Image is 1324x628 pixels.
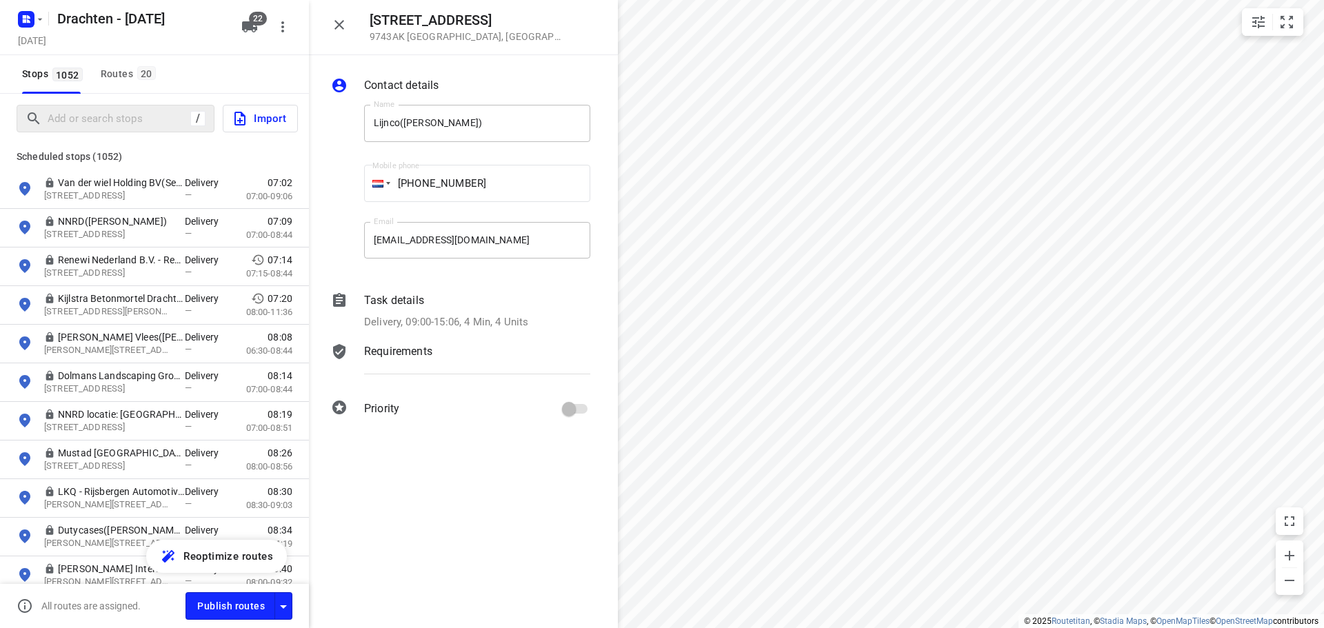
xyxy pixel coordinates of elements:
[185,344,192,354] span: —
[1216,616,1273,626] a: OpenStreetMap
[185,383,192,393] span: —
[185,253,226,267] p: Delivery
[246,537,292,551] p: 08:00-11:19
[214,105,298,132] a: Import
[268,446,292,460] span: 08:26
[58,523,185,537] p: Dutycases([PERSON_NAME])
[364,165,590,202] input: 1 (702) 123-4567
[246,421,292,435] p: 07:00-08:51
[223,105,298,132] button: Import
[12,32,52,48] h5: Project date
[17,148,292,165] p: Scheduled stops ( 1052 )
[44,305,171,318] p: De Steven 49, 9206AX, Drachten, NL
[364,165,390,202] div: Netherlands: + 31
[268,214,292,228] span: 07:09
[364,292,424,309] p: Task details
[1242,8,1303,36] div: small contained button group
[137,66,156,80] span: 20
[249,12,267,26] span: 22
[372,162,419,170] label: Mobile phone
[251,292,265,305] svg: Early
[58,369,185,383] p: Dolmans Landscaping Group Drachten(Joyce Ham)
[58,253,185,267] p: Renewi Nederland B.V. - Regio Noord Oost - Drachten - de Lier(Renze Kooistra)
[58,407,185,421] p: NNRD locatie: Het Helmhout(Agnes Doornbos)
[1100,616,1147,626] a: Stadia Maps
[44,383,171,396] p: Het Gangboord 51, 9206BJ, Drachten, NL
[251,253,265,267] svg: Early
[364,314,528,330] p: Delivery, 09:00-15:06, 4 Min, 4 Units
[185,267,192,277] span: —
[268,485,292,498] span: 08:30
[268,176,292,190] span: 07:02
[331,77,590,97] div: Contact details
[22,65,87,83] span: Stops
[185,292,226,305] p: Delivery
[246,228,292,242] p: 07:00-08:44
[58,214,185,228] p: NNRD([PERSON_NAME])
[246,576,292,589] p: 08:00-09:32
[275,597,292,614] div: Driver app settings
[185,498,192,509] span: —
[246,383,292,396] p: 07:00-08:44
[185,446,226,460] p: Delivery
[268,523,292,537] span: 08:34
[246,190,292,203] p: 07:00-09:06
[185,592,275,619] button: Publish routes
[185,576,192,586] span: —
[246,498,292,512] p: 08:30-09:03
[41,600,141,611] p: All routes are assigned.
[58,562,185,576] p: Rodenburg Interieurs BV(Erik Moorlag)
[236,13,263,41] button: 22
[58,446,185,460] p: Mustad Netherlands - Drachten(Renettha Procee)
[44,576,171,589] p: De Giek 9, 9206AS, Drachten, NL
[232,110,286,128] span: Import
[331,343,590,385] div: Requirements
[268,330,292,344] span: 08:08
[185,485,226,498] p: Delivery
[101,65,160,83] div: Routes
[185,407,226,421] p: Delivery
[364,401,399,417] p: Priority
[185,176,226,190] p: Delivery
[1052,616,1090,626] a: Routetitan
[44,460,171,473] p: Het Helmhout 12, 9206AZ, Drachten, NL
[370,31,563,42] p: 9743AK [GEOGRAPHIC_DATA] , [GEOGRAPHIC_DATA]
[185,460,192,470] span: —
[185,523,226,537] p: Delivery
[268,407,292,421] span: 08:19
[58,176,185,190] p: Van der wiel Holding BV(Secretariaat)
[364,343,432,360] p: Requirements
[185,305,192,316] span: —
[44,228,171,241] p: De Meerpaal 11-B, 9206BH, Drachten, NL
[44,498,171,511] p: De Kiel 22, 9206BG, Drachten, NL
[185,330,226,344] p: Delivery
[185,228,192,239] span: —
[58,292,185,305] p: Kijlstra Betonmortel Drachten B.V.(Yvonne Schipper)
[268,253,292,267] span: 07:14
[1024,616,1318,626] li: © 2025 , © , © © contributors
[44,537,171,550] p: De Kiel 20, 9206BG, Drachten, NL
[1156,616,1210,626] a: OpenMapTiles
[185,537,192,547] span: —
[246,305,292,319] p: 08:00-11:36
[331,292,590,330] div: Task detailsDelivery, 09:00-15:06, 4 Min, 4 Units
[185,369,226,383] p: Delivery
[58,485,185,498] p: LKQ - Rijsbergen Automotive B.V. - Drachten(Andre van Drogen )
[146,540,287,573] button: Reoptimize routes
[185,421,192,432] span: —
[364,77,439,94] p: Contact details
[268,292,292,305] span: 07:20
[246,460,292,474] p: 08:00-08:56
[44,190,171,203] p: De Meerpaal 11, 9206AJ, Drachten, NL
[183,547,273,565] span: Reoptimize routes
[1245,8,1272,36] button: Map settings
[1273,8,1301,36] button: Fit zoom
[44,267,171,280] p: De Lier 8, 9206BH, Drachten, NL
[52,68,83,81] span: 1052
[370,12,563,28] h5: [STREET_ADDRESS]
[58,330,185,344] p: Feenstra Vlees(Dirk Jan Feenstra)
[185,214,226,228] p: Delivery
[197,598,265,615] span: Publish routes
[246,267,292,281] p: 07:15-08:44
[268,369,292,383] span: 08:14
